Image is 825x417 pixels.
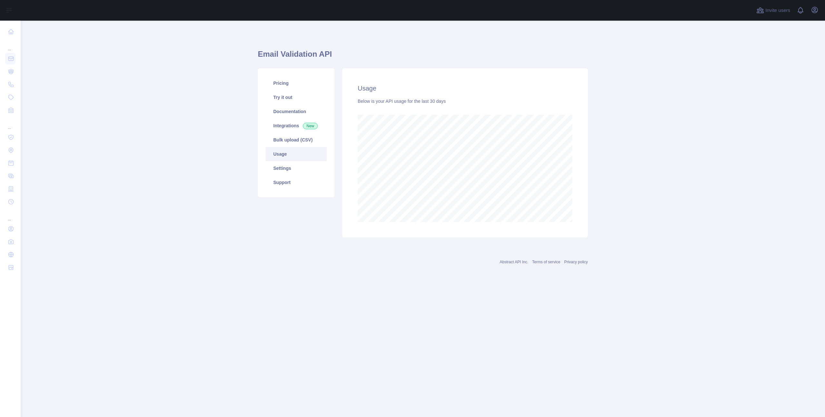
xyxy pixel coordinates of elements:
[358,84,572,93] h2: Usage
[303,123,318,129] span: New
[500,260,529,264] a: Abstract API Inc.
[258,49,588,64] h1: Email Validation API
[358,98,572,104] div: Below is your API usage for the last 30 days
[266,104,327,119] a: Documentation
[266,175,327,189] a: Support
[5,117,15,130] div: ...
[765,7,790,14] span: Invite users
[266,161,327,175] a: Settings
[532,260,560,264] a: Terms of service
[564,260,588,264] a: Privacy policy
[5,209,15,222] div: ...
[5,39,15,52] div: ...
[266,90,327,104] a: Try it out
[266,76,327,90] a: Pricing
[266,133,327,147] a: Bulk upload (CSV)
[266,147,327,161] a: Usage
[266,119,327,133] a: Integrations New
[755,5,791,15] button: Invite users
